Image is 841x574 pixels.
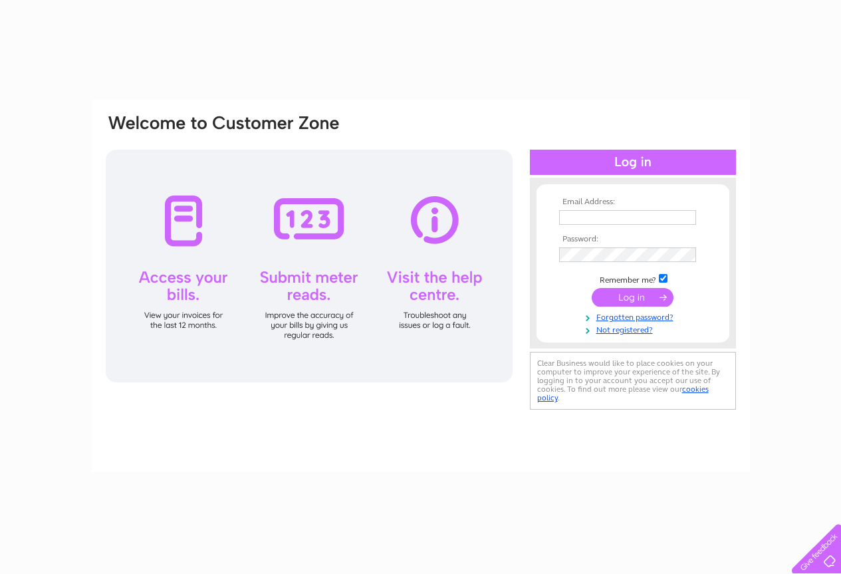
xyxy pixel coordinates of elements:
[556,272,710,285] td: Remember me?
[559,310,710,323] a: Forgotten password?
[559,323,710,335] a: Not registered?
[530,352,736,410] div: Clear Business would like to place cookies on your computer to improve your experience of the sit...
[537,384,709,402] a: cookies policy
[592,288,673,307] input: Submit
[556,198,710,207] th: Email Address:
[556,235,710,244] th: Password:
